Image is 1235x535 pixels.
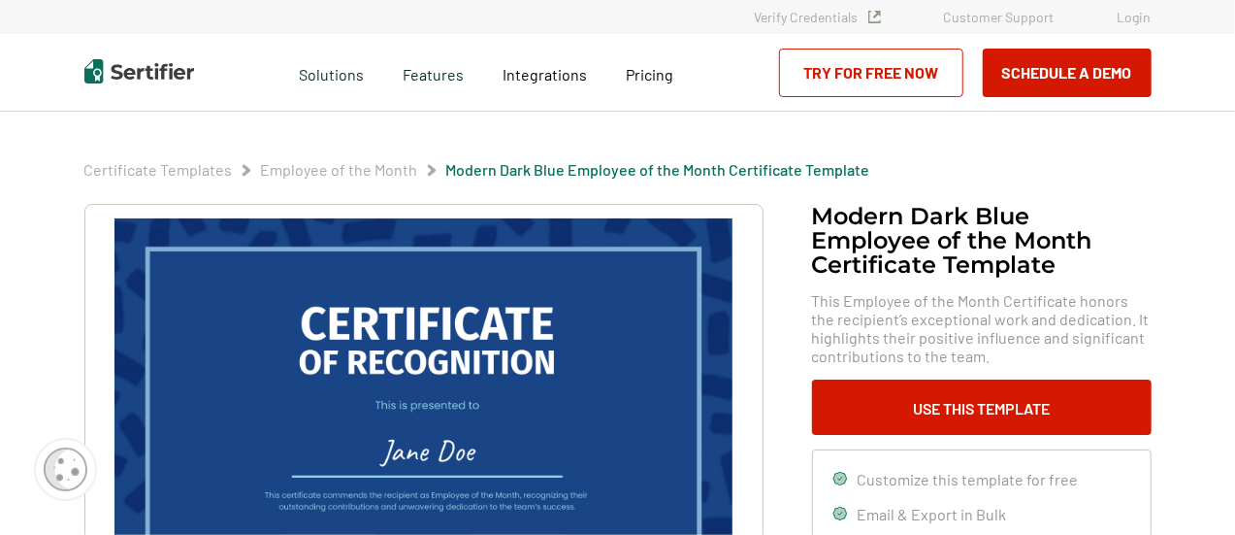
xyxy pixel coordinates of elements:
span: This Employee of the Month Certificate honors the recipient’s exceptional work and dedication. It... [812,291,1152,365]
a: Pricing [626,60,673,84]
a: Employee of the Month [261,160,418,179]
span: Pricing [626,65,673,84]
span: Features [403,60,464,84]
img: Cookie Popup Icon [44,448,87,491]
a: Login [1118,9,1152,25]
iframe: Chat Widget [1138,442,1235,535]
div: Breadcrumb [84,160,870,180]
img: Verified [868,11,881,23]
img: Sertifier | Digital Credentialing Platform [84,59,194,84]
span: Integrations [503,65,587,84]
a: Verify Credentials [755,9,881,25]
a: Certificate Templates [84,160,233,179]
a: Try for Free Now [779,49,963,97]
span: Solutions [299,60,364,84]
span: Email & Export in Bulk [858,505,1007,523]
h1: Modern Dark Blue Employee of the Month Certificate Template [812,204,1152,277]
a: Integrations [503,60,587,84]
button: Use This Template [812,380,1152,435]
a: Customer Support [944,9,1055,25]
a: Modern Dark Blue Employee of the Month Certificate Template [446,160,870,179]
button: Schedule a Demo [983,49,1152,97]
span: Customize this template for free [858,470,1079,488]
